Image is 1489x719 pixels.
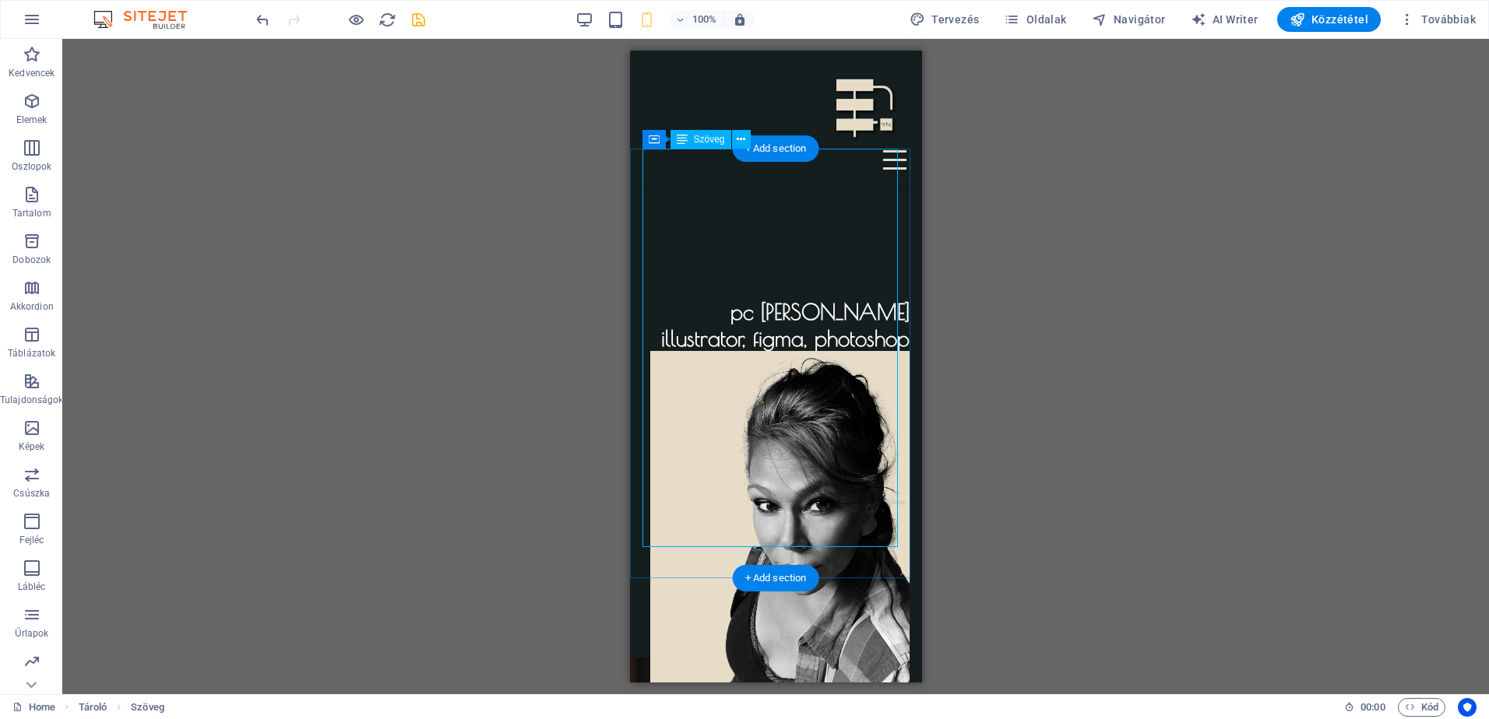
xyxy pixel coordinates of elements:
[733,135,819,162] div: + Add section
[19,440,45,453] p: Képek
[733,12,747,26] i: Átméretezés esetén automatikusan beállítja a nagyítási szintet a választott eszköznek megfelelően.
[378,10,396,29] button: reload
[1277,7,1381,32] button: Közzététel
[1086,7,1172,32] button: Navigátor
[79,698,164,717] nav: breadcrumb
[669,10,724,29] button: 100%
[18,580,46,593] p: Lábléc
[10,674,53,686] p: Marketing
[1191,12,1258,27] span: AI Writer
[903,7,986,32] button: Tervezés
[253,10,272,29] button: undo
[378,11,396,29] i: Weboldal újratöltése
[1458,698,1477,717] button: Usercentrics
[903,7,986,32] div: Tervezés (Ctrl+Alt+Y)
[1290,12,1368,27] span: Közzététel
[1398,698,1445,717] button: Kód
[998,7,1072,32] button: Oldalak
[9,67,55,79] p: Kedvencek
[1371,701,1374,713] span: :
[1393,7,1482,32] button: Továbbiak
[910,12,980,27] span: Tervezés
[12,254,51,266] p: Dobozok
[1344,698,1385,717] h6: Munkamenet idő
[131,698,164,717] span: Kattintson a kijelöléshez. Dupla kattintás az szerkesztéshez
[12,207,51,219] p: Tartalom
[692,10,717,29] h6: 100%
[254,11,272,29] i: Visszavonás: Szöveg megváltoztatása (Ctrl+Z)
[12,698,55,717] a: Kattintson a kijelölés megszüntetéséhez. Dupla kattintás az oldalak megnyitásához
[347,10,365,29] button: Kattintson ide az előnézeti módból való kilépéshez és a szerkesztés folytatásához
[1004,12,1066,27] span: Oldalak
[1399,12,1476,27] span: Továbbiak
[733,565,819,591] div: + Add section
[79,698,107,717] span: Kattintson a kijelöléshez. Dupla kattintás az szerkesztéshez
[10,300,54,313] p: Akkordion
[15,627,48,640] p: Űrlapok
[410,11,428,29] i: Mentés (Ctrl+S)
[409,10,428,29] button: save
[694,135,725,144] span: Szöveg
[8,347,55,359] p: Táblázatok
[12,160,51,173] p: Oszlopok
[19,534,44,546] p: Fejléc
[90,10,206,29] img: Editor Logo
[13,487,50,500] p: Csúszka
[16,114,48,126] p: Elemek
[1185,7,1265,32] button: AI Writer
[1405,698,1438,717] span: Kód
[1092,12,1166,27] span: Navigátor
[1361,698,1385,717] span: 00 00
